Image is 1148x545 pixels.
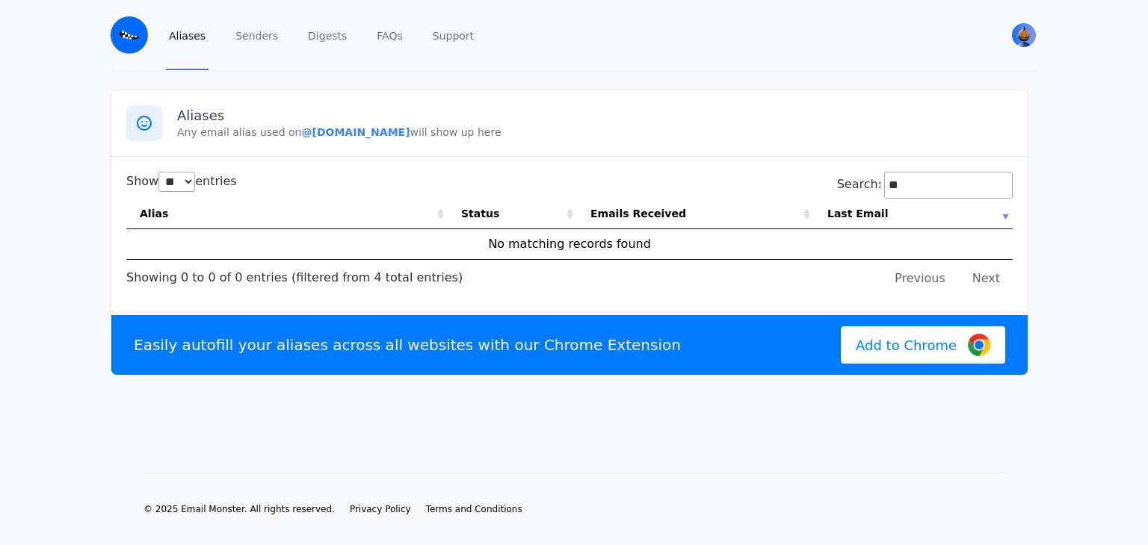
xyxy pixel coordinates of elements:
[882,263,958,294] a: Previous
[448,199,577,229] th: Status: activate to sort column ascending
[158,172,195,192] select: Showentries
[856,335,957,355] span: Add to Chrome
[126,260,463,287] div: Showing 0 to 0 of 0 entries (filtered from 4 total entries)
[350,503,411,515] a: Privacy Policy
[814,199,1013,229] th: Last Email: activate to sort column ascending
[837,177,1013,191] label: Search:
[301,126,410,138] b: @[DOMAIN_NAME]
[177,125,1013,140] p: Any email alias used on will show up here
[111,16,148,54] img: Email Monster
[177,107,1013,125] h3: Aliases
[134,334,681,355] p: Easily autofill your aliases across all websites with our Chrome Extension
[426,503,522,515] a: Terms and Conditions
[143,503,335,515] li: © 2025 Email Monster. All rights reserved.
[350,504,411,514] span: Privacy Policy
[841,326,1005,364] a: Add to Chrome
[1010,22,1037,49] button: User menu
[126,199,448,229] th: Alias: activate to sort column ascending
[126,229,1013,259] td: No matching records found
[968,334,990,356] img: Google Chrome Logo
[884,172,1013,199] input: Search:
[426,504,522,514] span: Terms and Conditions
[126,174,237,188] label: Show entries
[577,199,814,229] th: Emails Received: activate to sort column ascending
[1012,23,1036,47] img: mohamed's Avatar
[960,263,1013,294] a: Next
